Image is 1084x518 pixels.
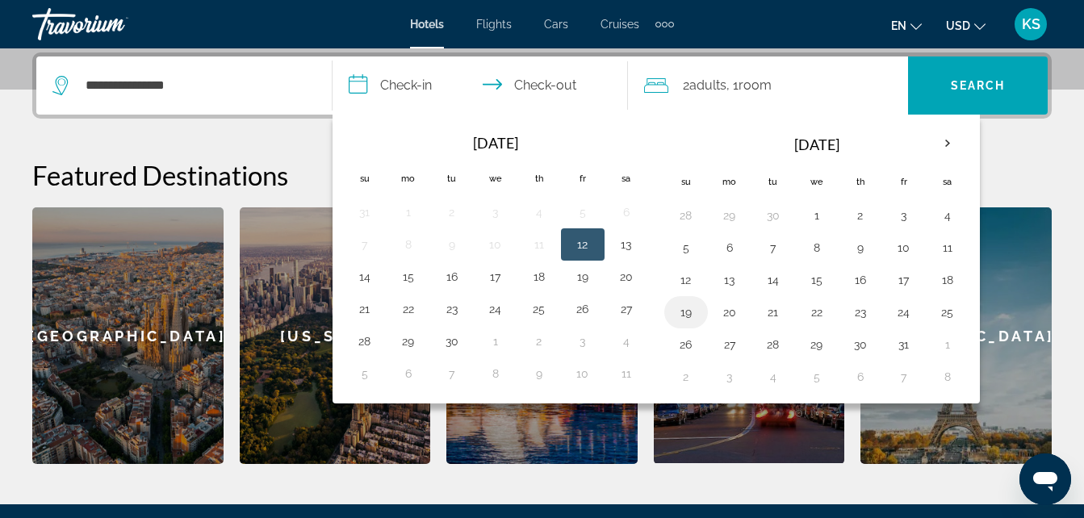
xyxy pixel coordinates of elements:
[804,333,830,356] button: Day 29
[804,236,830,259] button: Day 8
[804,301,830,324] button: Day 22
[36,56,1048,115] div: Search widget
[570,201,596,223] button: Day 5
[891,14,922,37] button: Change language
[804,269,830,291] button: Day 15
[526,330,552,353] button: Day 2
[396,233,421,256] button: Day 8
[717,301,743,324] button: Day 20
[946,19,970,32] span: USD
[439,298,465,320] button: Day 23
[739,77,772,93] span: Room
[483,201,509,223] button: Day 3
[526,233,552,256] button: Day 11
[613,362,639,385] button: Day 11
[396,298,421,320] button: Day 22
[848,366,873,388] button: Day 6
[613,233,639,256] button: Day 13
[760,269,786,291] button: Day 14
[544,18,568,31] a: Cars
[570,330,596,353] button: Day 3
[848,301,873,324] button: Day 23
[1019,453,1071,505] iframe: Кнопка запуска окна обмена сообщениями
[760,366,786,388] button: Day 4
[526,362,552,385] button: Day 9
[673,301,699,324] button: Day 19
[891,236,917,259] button: Day 10
[804,204,830,227] button: Day 1
[396,265,421,288] button: Day 15
[483,298,509,320] button: Day 24
[848,269,873,291] button: Day 16
[655,11,674,37] button: Extra navigation items
[476,18,512,31] a: Flights
[935,366,961,388] button: Day 8
[526,201,552,223] button: Day 4
[396,201,421,223] button: Day 1
[483,265,509,288] button: Day 17
[935,269,961,291] button: Day 18
[352,362,378,385] button: Day 5
[760,236,786,259] button: Day 7
[352,265,378,288] button: Day 14
[717,333,743,356] button: Day 27
[601,18,639,31] a: Cruises
[240,207,431,464] div: [US_STATE]
[891,333,917,356] button: Day 31
[439,233,465,256] button: Day 9
[848,333,873,356] button: Day 30
[804,366,830,388] button: Day 5
[926,125,969,162] button: Next month
[352,201,378,223] button: Day 31
[32,3,194,45] a: Travorium
[673,333,699,356] button: Day 26
[570,362,596,385] button: Day 10
[848,236,873,259] button: Day 9
[352,330,378,353] button: Day 28
[891,269,917,291] button: Day 17
[935,333,961,356] button: Day 1
[935,301,961,324] button: Day 25
[760,204,786,227] button: Day 30
[387,125,605,161] th: [DATE]
[717,236,743,259] button: Day 6
[760,333,786,356] button: Day 28
[32,207,224,464] a: [GEOGRAPHIC_DATA]
[396,330,421,353] button: Day 29
[483,330,509,353] button: Day 1
[526,298,552,320] button: Day 25
[410,18,444,31] a: Hotels
[352,233,378,256] button: Day 7
[717,204,743,227] button: Day 29
[673,269,699,291] button: Day 12
[891,19,906,32] span: en
[613,201,639,223] button: Day 6
[439,362,465,385] button: Day 7
[32,159,1052,191] h2: Featured Destinations
[673,366,699,388] button: Day 2
[891,204,917,227] button: Day 3
[708,125,926,164] th: [DATE]
[613,265,639,288] button: Day 20
[526,265,552,288] button: Day 18
[908,56,1048,115] button: Search
[333,56,629,115] button: Check in and out dates
[439,330,465,353] button: Day 30
[352,298,378,320] button: Day 21
[1010,7,1052,41] button: User Menu
[891,301,917,324] button: Day 24
[483,362,509,385] button: Day 8
[848,204,873,227] button: Day 2
[570,298,596,320] button: Day 26
[1022,16,1040,32] span: KS
[760,301,786,324] button: Day 21
[946,14,986,37] button: Change currency
[439,201,465,223] button: Day 2
[570,265,596,288] button: Day 19
[673,204,699,227] button: Day 28
[689,77,726,93] span: Adults
[613,298,639,320] button: Day 27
